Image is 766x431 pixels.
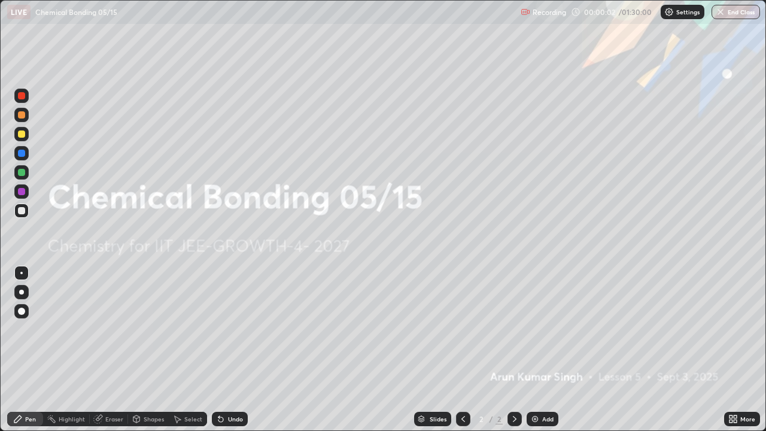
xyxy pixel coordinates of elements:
p: Chemical Bonding 05/15 [35,7,117,17]
div: Select [184,416,202,422]
p: LIVE [11,7,27,17]
div: Undo [228,416,243,422]
img: end-class-cross [716,7,725,17]
div: / [490,415,493,423]
div: Slides [430,416,446,422]
img: recording.375f2c34.svg [521,7,530,17]
img: class-settings-icons [664,7,674,17]
div: Add [542,416,554,422]
img: add-slide-button [530,414,540,424]
div: Pen [25,416,36,422]
div: Shapes [144,416,164,422]
div: More [740,416,755,422]
p: Settings [676,9,700,15]
div: 2 [475,415,487,423]
div: Highlight [59,416,85,422]
div: Eraser [105,416,123,422]
button: End Class [712,5,760,19]
p: Recording [533,8,566,17]
div: 2 [496,414,503,424]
